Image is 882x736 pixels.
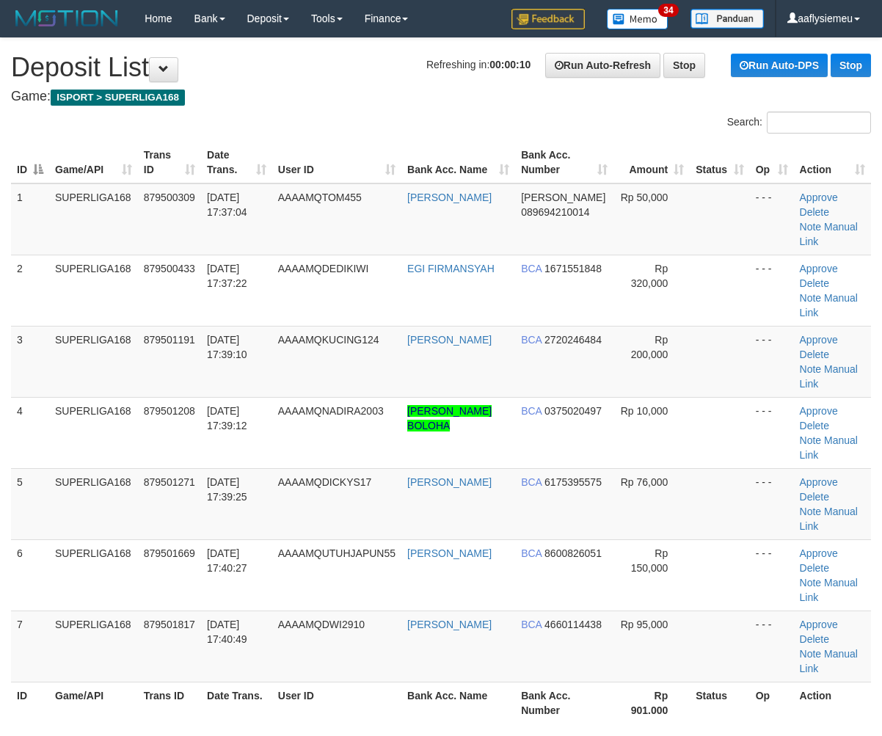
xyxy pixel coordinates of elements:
[207,476,247,503] span: [DATE] 17:39:25
[11,682,49,724] th: ID
[750,142,794,183] th: Op: activate to sort column ascending
[690,9,764,29] img: panduan.png
[207,334,247,360] span: [DATE] 17:39:10
[621,476,668,488] span: Rp 76,000
[800,577,858,603] a: Manual Link
[800,292,822,304] a: Note
[800,292,858,318] a: Manual Link
[49,397,138,468] td: SUPERLIGA168
[11,539,49,611] td: 6
[49,468,138,539] td: SUPERLIGA168
[658,4,678,17] span: 34
[800,633,829,645] a: Delete
[800,192,838,203] a: Approve
[545,53,660,78] a: Run Auto-Refresh
[544,476,602,488] span: Copy 6175395575 to clipboard
[144,476,195,488] span: 879501271
[631,547,668,574] span: Rp 150,000
[278,405,384,417] span: AAAAMQNADIRA2003
[201,682,272,724] th: Date Trans.
[11,142,49,183] th: ID: activate to sort column descending
[800,363,822,375] a: Note
[621,192,668,203] span: Rp 50,000
[800,349,829,360] a: Delete
[49,611,138,682] td: SUPERLIGA168
[489,59,531,70] strong: 00:00:10
[621,405,668,417] span: Rp 10,000
[800,363,858,390] a: Manual Link
[11,468,49,539] td: 5
[515,682,613,724] th: Bank Acc. Number
[407,619,492,630] a: [PERSON_NAME]
[521,547,542,559] span: BCA
[800,506,858,532] a: Manual Link
[201,142,272,183] th: Date Trans.: activate to sort column ascending
[607,9,668,29] img: Button%20Memo.svg
[51,90,185,106] span: ISPORT > SUPERLIGA168
[800,221,822,233] a: Note
[800,420,829,431] a: Delete
[800,334,838,346] a: Approve
[613,682,690,724] th: Rp 901.000
[690,682,749,724] th: Status
[407,547,492,559] a: [PERSON_NAME]
[144,405,195,417] span: 879501208
[11,90,871,104] h4: Game:
[144,547,195,559] span: 879501669
[49,682,138,724] th: Game/API
[800,619,838,630] a: Approve
[521,192,605,203] span: [PERSON_NAME]
[144,192,195,203] span: 879500309
[731,54,828,77] a: Run Auto-DPS
[272,142,401,183] th: User ID: activate to sort column ascending
[800,405,838,417] a: Approve
[278,334,379,346] span: AAAAMQKUCING124
[207,547,247,574] span: [DATE] 17:40:27
[407,476,492,488] a: [PERSON_NAME]
[690,142,749,183] th: Status: activate to sort column ascending
[750,183,794,255] td: - - -
[278,619,365,630] span: AAAAMQDWI2910
[544,547,602,559] span: Copy 8600826051 to clipboard
[800,547,838,559] a: Approve
[800,434,822,446] a: Note
[278,547,396,559] span: AAAAMQUTUHJAPUN55
[521,206,589,218] span: Copy 089694210014 to clipboard
[11,53,871,82] h1: Deposit List
[511,9,585,29] img: Feedback.jpg
[800,263,838,274] a: Approve
[800,434,858,461] a: Manual Link
[11,326,49,397] td: 3
[750,468,794,539] td: - - -
[278,263,369,274] span: AAAAMQDEDIKIWI
[831,54,871,77] a: Stop
[663,53,705,78] a: Stop
[407,263,495,274] a: EGI FIRMANSYAH
[49,326,138,397] td: SUPERLIGA168
[750,326,794,397] td: - - -
[800,562,829,574] a: Delete
[521,476,542,488] span: BCA
[11,611,49,682] td: 7
[794,682,871,724] th: Action
[278,476,372,488] span: AAAAMQDICKYS17
[207,619,247,645] span: [DATE] 17:40:49
[521,263,542,274] span: BCA
[800,491,829,503] a: Delete
[144,334,195,346] span: 879501191
[521,334,542,346] span: BCA
[613,142,690,183] th: Amount: activate to sort column ascending
[49,539,138,611] td: SUPERLIGA168
[401,142,515,183] th: Bank Acc. Name: activate to sort column ascending
[544,619,602,630] span: Copy 4660114438 to clipboard
[138,682,201,724] th: Trans ID
[800,648,858,674] a: Manual Link
[144,263,195,274] span: 879500433
[407,192,492,203] a: [PERSON_NAME]
[407,334,492,346] a: [PERSON_NAME]
[631,334,668,360] span: Rp 200,000
[800,648,822,660] a: Note
[521,619,542,630] span: BCA
[407,405,492,431] a: [PERSON_NAME] BOLOHA
[800,577,822,589] a: Note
